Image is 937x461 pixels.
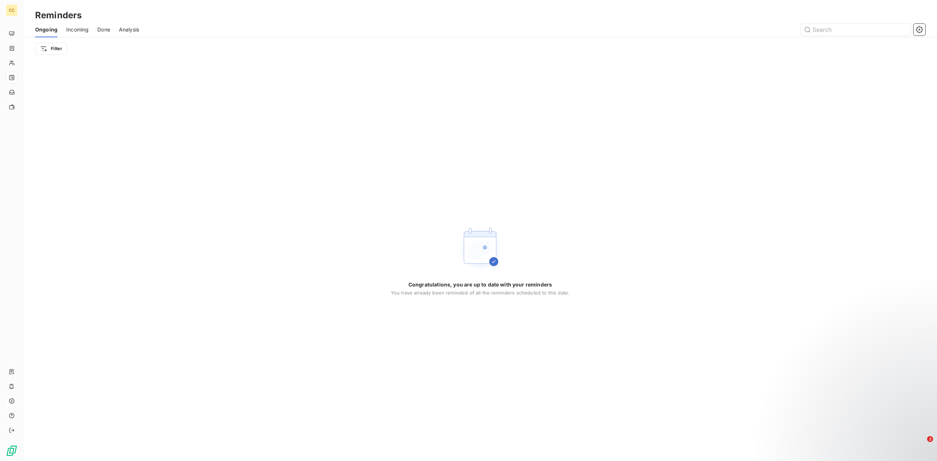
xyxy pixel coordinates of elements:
button: Filter [35,43,67,55]
span: Incoming [66,26,89,33]
h3: Reminders [35,9,82,22]
input: Search [801,24,911,35]
iframe: Intercom live chat [912,436,930,454]
span: Done [97,26,110,33]
img: Logo LeanPay [6,445,18,457]
span: You have already been reminded of all the reminders scheduled to this date. [391,290,570,296]
img: Empty state [457,225,504,272]
span: 2 [927,436,933,442]
span: Analysis [119,26,139,33]
iframe: Intercom notifications message [791,390,937,441]
span: Ongoing [35,26,57,33]
div: CC [6,4,18,16]
span: Congratulations, you are up to date with your reminders [408,281,552,288]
